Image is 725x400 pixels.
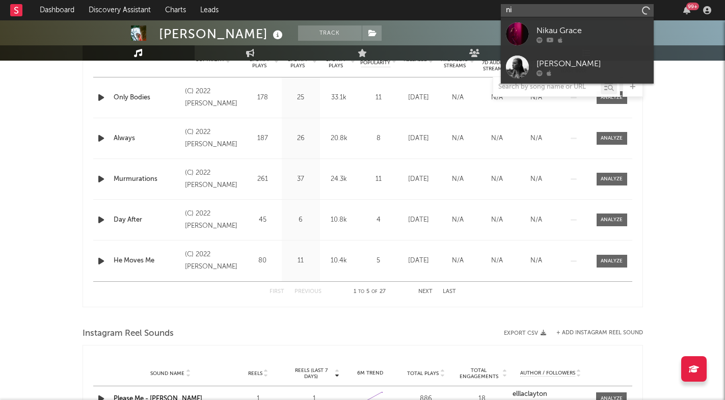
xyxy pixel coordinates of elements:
[284,256,317,266] div: 11
[401,93,436,103] div: [DATE]
[185,208,240,232] div: (C) 2022 [PERSON_NAME]
[480,174,514,184] div: N/A
[361,174,396,184] div: 11
[504,330,546,336] button: Export CSV
[519,215,553,225] div: N/A
[246,93,279,103] div: 178
[513,391,547,397] strong: elllaclayton
[298,25,362,41] button: Track
[418,289,433,295] button: Next
[441,256,475,266] div: N/A
[294,289,321,295] button: Previous
[361,134,396,144] div: 8
[323,256,356,266] div: 10.4k
[323,174,356,184] div: 24.3k
[493,83,601,91] input: Search by song name or URL
[246,134,279,144] div: 187
[83,328,174,340] span: Instagram Reel Sounds
[441,134,475,144] div: N/A
[536,58,649,70] div: [PERSON_NAME]
[536,24,649,37] div: Nikau Grace
[114,174,180,184] a: Murmurations
[114,93,180,103] a: Only Bodies
[342,286,398,298] div: 1 5 27
[401,134,436,144] div: [DATE]
[185,249,240,273] div: (C) 2022 [PERSON_NAME]
[401,256,436,266] div: [DATE]
[284,215,317,225] div: 6
[686,3,699,10] div: 99 +
[556,330,643,336] button: + Add Instagram Reel Sound
[345,369,396,377] div: 6M Trend
[185,126,240,151] div: (C) 2022 [PERSON_NAME]
[323,134,356,144] div: 20.8k
[289,367,334,380] span: Reels (last 7 days)
[520,370,575,377] span: Author / Followers
[284,93,317,103] div: 25
[323,93,356,103] div: 33.1k
[401,174,436,184] div: [DATE]
[361,93,396,103] div: 11
[441,174,475,184] div: N/A
[150,370,184,377] span: Sound Name
[284,174,317,184] div: 37
[457,367,501,380] span: Total Engagements
[519,134,553,144] div: N/A
[246,256,279,266] div: 80
[480,93,514,103] div: N/A
[185,86,240,110] div: (C) 2022 [PERSON_NAME]
[683,6,690,14] button: 99+
[501,50,654,84] a: [PERSON_NAME]
[114,215,180,225] a: Day After
[114,134,180,144] a: Always
[185,167,240,192] div: (C) 2022 [PERSON_NAME]
[284,134,317,144] div: 26
[501,17,654,50] a: Nikau Grace
[358,289,364,294] span: to
[480,134,514,144] div: N/A
[546,330,643,336] div: + Add Instagram Reel Sound
[361,256,396,266] div: 5
[361,215,396,225] div: 4
[248,370,262,377] span: Reels
[480,215,514,225] div: N/A
[401,215,436,225] div: [DATE]
[323,215,356,225] div: 10.8k
[513,391,589,398] a: elllaclayton
[443,289,456,295] button: Last
[519,93,553,103] div: N/A
[441,93,475,103] div: N/A
[407,370,439,377] span: Total Plays
[159,25,285,42] div: [PERSON_NAME]
[480,256,514,266] div: N/A
[114,256,180,266] a: He Moves Me
[519,174,553,184] div: N/A
[501,4,654,17] input: Search for artists
[371,289,378,294] span: of
[246,215,279,225] div: 45
[270,289,284,295] button: First
[441,215,475,225] div: N/A
[246,174,279,184] div: 261
[519,256,553,266] div: N/A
